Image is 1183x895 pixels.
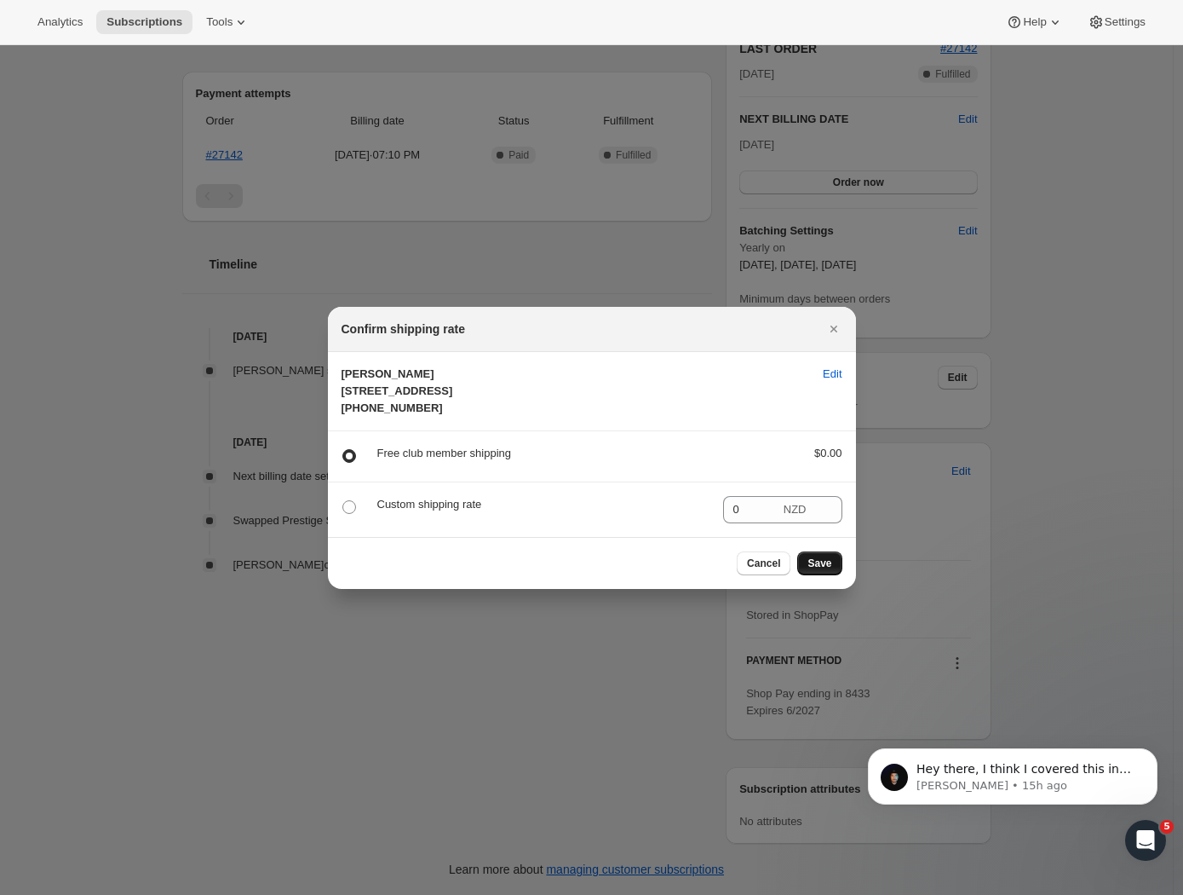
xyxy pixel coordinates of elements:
[106,15,182,29] span: Subscriptions
[196,10,260,34] button: Tools
[37,15,83,29] span: Analytics
[813,361,852,388] button: Edit
[996,10,1073,34] button: Help
[342,320,465,338] h2: Confirm shipping rate
[807,557,831,570] span: Save
[823,366,841,383] span: Edit
[27,10,93,34] button: Analytics
[842,713,1183,849] iframe: Intercom notifications message
[206,15,233,29] span: Tools
[342,367,453,414] span: [PERSON_NAME] [STREET_ADDRESS] [PHONE_NUMBER]
[814,447,842,459] span: $0.00
[784,503,807,516] span: NZD
[1023,15,1046,29] span: Help
[1125,820,1166,861] iframe: Intercom live chat
[747,557,780,570] span: Cancel
[96,10,192,34] button: Subscriptions
[1077,10,1156,34] button: Settings
[377,496,709,513] p: Custom shipping rate
[1160,820,1174,834] span: 5
[797,551,841,575] button: Save
[377,445,787,462] p: Free club member shipping
[737,551,790,575] button: Cancel
[822,317,846,341] button: Close
[1105,15,1146,29] span: Settings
